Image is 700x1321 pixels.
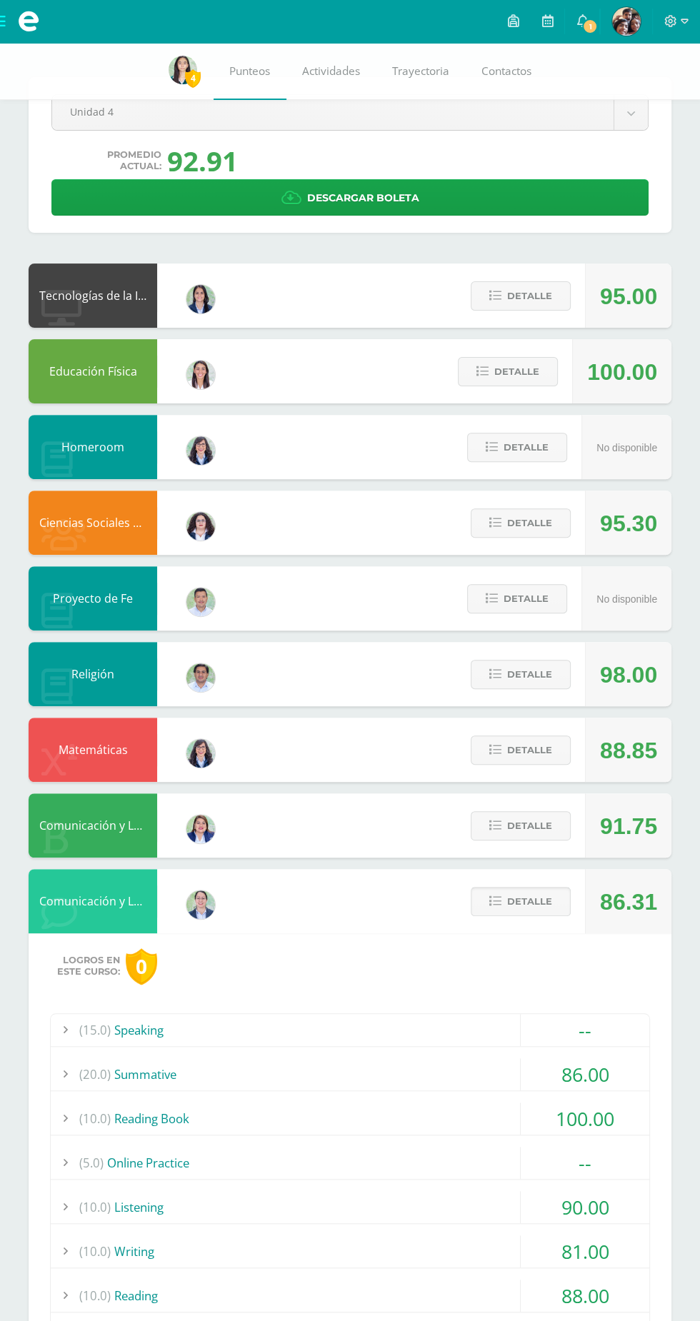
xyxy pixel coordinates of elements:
div: Proyecto de Fe [29,566,157,631]
div: Educación Física [29,339,157,403]
div: 92.91 [167,142,238,179]
div: 90.00 [521,1191,649,1223]
a: Descargar boleta [51,179,649,216]
button: Detalle [471,887,571,916]
button: Detalle [471,281,571,311]
span: Punteos [229,64,270,79]
span: No disponible [596,442,657,453]
a: Unidad 4 [52,95,648,130]
span: 4 [185,69,201,87]
div: 88.85 [600,718,657,783]
span: 1 [582,19,598,34]
button: Detalle [458,357,558,386]
span: (20.0) [79,1058,111,1090]
button: Detalle [471,735,571,765]
span: No disponible [596,593,657,605]
span: Trayectoria [392,64,449,79]
div: Ciencias Sociales y Formación Ciudadana [29,491,157,555]
span: (10.0) [79,1235,111,1267]
div: Listening [51,1191,649,1223]
button: Detalle [467,433,567,462]
div: 81.00 [521,1235,649,1267]
div: Comunicación y Lenguaje Idioma Español [29,793,157,858]
img: 7489ccb779e23ff9f2c3e89c21f82ed0.png [186,285,215,313]
div: Homeroom [29,415,157,479]
button: Detalle [471,508,571,538]
span: Logros en este curso: [57,955,120,978]
span: (10.0) [79,1280,111,1312]
div: 95.00 [600,264,657,328]
div: 100.00 [521,1102,649,1135]
span: (15.0) [79,1014,111,1046]
span: Promedio actual: [107,149,161,172]
div: Matemáticas [29,718,157,782]
img: 2888544038d106339d2fbd494f6dd41f.png [612,7,641,36]
div: 86.00 [521,1058,649,1090]
div: 95.30 [600,491,657,556]
a: Punteos [214,43,286,100]
div: 91.75 [600,794,657,858]
span: Unidad 4 [70,95,596,129]
div: 100.00 [587,340,657,404]
img: ba02aa29de7e60e5f6614f4096ff8928.png [186,512,215,541]
img: 403bb2e11fc21245f63eedc37d9b59df.png [169,56,197,84]
img: bdeda482c249daf2390eb3a441c038f2.png [186,890,215,919]
span: Detalle [507,888,552,915]
a: Contactos [466,43,548,100]
button: Detalle [471,811,571,840]
span: Detalle [507,283,552,309]
div: Writing [51,1235,649,1267]
span: Detalle [507,813,552,839]
a: Trayectoria [376,43,466,100]
img: 01c6c64f30021d4204c203f22eb207bb.png [186,436,215,465]
div: Comunicación y Lenguaje Inglés [29,869,157,933]
span: Detalle [504,586,549,612]
img: f767cae2d037801592f2ba1a5db71a2a.png [186,663,215,692]
div: -- [521,1147,649,1179]
span: Actividades [302,64,360,79]
span: Detalle [507,737,552,763]
div: 0 [126,948,157,985]
button: Detalle [467,584,567,613]
a: Actividades [286,43,376,100]
img: 97caf0f34450839a27c93473503a1ec1.png [186,815,215,843]
span: Detalle [504,434,549,461]
div: -- [521,1014,649,1046]
span: (10.0) [79,1102,111,1135]
div: Reading [51,1280,649,1312]
div: Reading Book [51,1102,649,1135]
span: Contactos [481,64,531,79]
div: Religión [29,642,157,706]
span: Detalle [507,510,552,536]
div: 98.00 [600,643,657,707]
span: (5.0) [79,1147,104,1179]
button: Detalle [471,660,571,689]
div: Tecnologías de la Información y Comunicación: Computación [29,263,157,328]
div: 88.00 [521,1280,649,1312]
div: Summative [51,1058,649,1090]
span: (10.0) [79,1191,111,1223]
img: 01c6c64f30021d4204c203f22eb207bb.png [186,739,215,768]
span: Detalle [507,661,552,688]
img: 585d333ccf69bb1c6e5868c8cef08dba.png [186,588,215,616]
div: Speaking [51,1014,649,1046]
span: Descargar boleta [307,181,419,216]
span: Detalle [494,358,539,385]
div: 86.31 [600,870,657,934]
div: Online Practice [51,1147,649,1179]
img: 68dbb99899dc55733cac1a14d9d2f825.png [186,361,215,389]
